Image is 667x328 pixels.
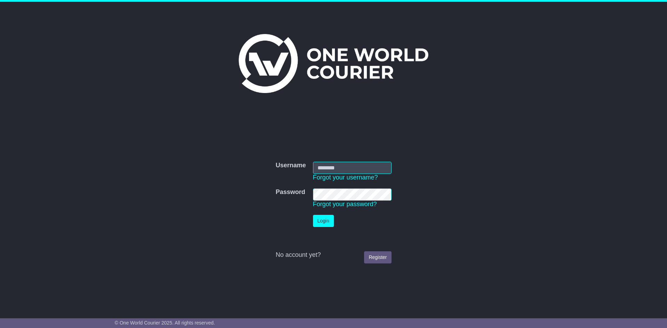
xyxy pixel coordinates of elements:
a: Forgot your password? [313,201,377,208]
img: One World [239,34,428,93]
span: © One World Courier 2025. All rights reserved. [115,320,215,326]
a: Forgot your username? [313,174,378,181]
div: No account yet? [275,251,391,259]
label: Username [275,162,306,169]
label: Password [275,188,305,196]
a: Register [364,251,391,263]
button: Login [313,215,334,227]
